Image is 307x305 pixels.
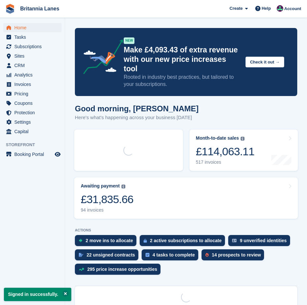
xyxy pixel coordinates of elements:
[3,70,62,79] a: menu
[3,33,62,42] a: menu
[14,127,53,136] span: Capital
[124,45,240,74] p: Make £4,093.43 of extra revenue with our new price increases tool
[3,99,62,108] a: menu
[14,99,53,108] span: Coupons
[87,267,157,272] div: 295 price increase opportunities
[124,74,240,88] p: Rooted in industry best practices, but tailored to your subscriptions.
[121,185,125,188] img: icon-info-grey-7440780725fd019a000dd9b08b2336e03edf1995a4989e88bcd33f0948082b44.svg
[14,150,53,159] span: Booking Portal
[18,3,62,14] a: Britannia Lanes
[6,142,65,148] span: Storefront
[3,23,62,32] a: menu
[14,108,53,117] span: Protection
[228,235,293,249] a: 9 unverified identities
[3,89,62,98] a: menu
[14,118,53,127] span: Settings
[54,150,62,158] a: Preview store
[284,6,301,12] span: Account
[3,51,62,61] a: menu
[230,5,243,12] span: Create
[146,253,149,257] img: task-75834270c22a3079a89374b754ae025e5fb1db73e45f91037f5363f120a921f8.svg
[79,268,84,271] img: price_increase_opportunities-93ffe204e8149a01c8c9dc8f82e8f89637d9d84a8eef4429ea346261dce0b2c0.svg
[202,249,268,264] a: 14 prospects to review
[81,193,133,206] div: £31,835.66
[75,235,140,249] a: 2 move ins to allocate
[5,4,15,14] img: stora-icon-8386f47178a22dfd0bd8f6a31ec36ba5ce8667c1dd55bd0f319d3a0aa187defe.svg
[75,104,199,113] h1: Good morning, [PERSON_NAME]
[79,253,83,257] img: contract_signature_icon-13c848040528278c33f63329250d36e43548de30e8caae1d1a13099fd9432cc5.svg
[75,264,164,278] a: 295 price increase opportunities
[3,118,62,127] a: menu
[124,37,134,44] div: NEW
[150,238,222,243] div: 2 active subscriptions to allocate
[4,288,71,301] p: Signed in successfully.
[144,239,147,243] img: active_subscription_to_allocate_icon-d502201f5373d7db506a760aba3b589e785aa758c864c3986d89f69b8ff3...
[232,239,237,243] img: verify_identity-adf6edd0f0f0b5bbfe63781bf79b02c33cf7c696d77639b501bdc392416b5a36.svg
[81,207,133,213] div: 94 invoices
[14,23,53,32] span: Home
[14,33,53,42] span: Tasks
[14,61,53,70] span: CRM
[240,238,287,243] div: 9 unverified identities
[14,51,53,61] span: Sites
[140,235,228,249] a: 2 active subscriptions to allocate
[75,114,199,121] p: Here's what's happening across your business [DATE]
[3,108,62,117] a: menu
[196,159,255,165] div: 517 invoices
[3,127,62,136] a: menu
[3,150,62,159] a: menu
[87,252,135,257] div: 22 unsigned contracts
[75,249,142,264] a: 22 unsigned contracts
[86,238,133,243] div: 2 move ins to allocate
[153,252,195,257] div: 4 tasks to complete
[3,61,62,70] a: menu
[277,5,283,12] img: Kirsty Miles
[142,249,202,264] a: 4 tasks to complete
[79,239,82,243] img: move_ins_to_allocate_icon-fdf77a2bb77ea45bf5b3d319d69a93e2d87916cf1d5bf7949dd705db3b84f3ca.svg
[74,177,298,219] a: Awaiting payment £31,835.66 94 invoices
[14,89,53,98] span: Pricing
[3,80,62,89] a: menu
[78,39,123,76] img: price-adjustments-announcement-icon-8257ccfd72463d97f412b2fc003d46551f7dbcb40ab6d574587a9cd5c0d94...
[14,42,53,51] span: Subscriptions
[212,252,261,257] div: 14 prospects to review
[205,253,209,257] img: prospect-51fa495bee0391a8d652442698ab0144808aea92771e9ea1ae160a38d050c398.svg
[189,130,298,171] a: Month-to-date sales £114,063.11 517 invoices
[245,57,284,67] button: Check it out →
[196,145,255,158] div: £114,063.11
[196,135,239,141] div: Month-to-date sales
[14,80,53,89] span: Invoices
[81,183,120,189] div: Awaiting payment
[3,42,62,51] a: menu
[262,5,271,12] span: Help
[75,228,297,232] p: ACTIONS
[241,137,244,141] img: icon-info-grey-7440780725fd019a000dd9b08b2336e03edf1995a4989e88bcd33f0948082b44.svg
[14,70,53,79] span: Analytics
